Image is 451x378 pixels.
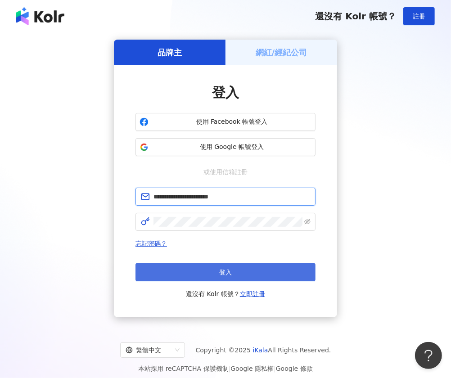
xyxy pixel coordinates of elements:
[212,85,239,100] span: 登入
[152,143,311,152] span: 使用 Google 帳號登入
[135,113,316,131] button: 使用 Facebook 帳號登入
[315,11,396,22] span: 還沒有 Kolr 帳號？
[276,365,313,372] a: Google 條款
[415,342,442,369] iframe: Help Scout Beacon - Open
[135,240,167,247] a: 忘記密碼？
[152,117,311,126] span: 使用 Facebook 帳號登入
[229,365,231,372] span: |
[186,288,265,299] span: 還沒有 Kolr 帳號？
[219,269,232,276] span: 登入
[403,7,435,25] button: 註冊
[16,7,64,25] img: logo
[240,290,265,297] a: 立即註冊
[138,363,312,374] span: 本站採用 reCAPTCHA 保護機制
[256,47,307,58] h5: 網紅/經紀公司
[230,365,274,372] a: Google 隱私權
[274,365,276,372] span: |
[413,13,425,20] span: 註冊
[135,263,316,281] button: 登入
[126,343,171,357] div: 繁體中文
[304,219,311,225] span: eye-invisible
[253,346,268,354] a: iKala
[135,138,316,156] button: 使用 Google 帳號登入
[197,167,254,177] span: 或使用信箱註冊
[158,47,182,58] h5: 品牌主
[196,345,331,355] span: Copyright © 2025 All Rights Reserved.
